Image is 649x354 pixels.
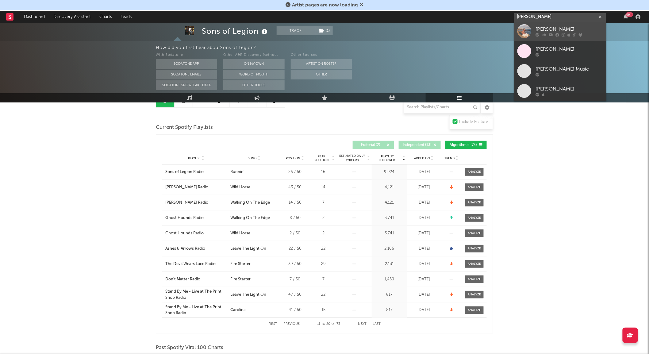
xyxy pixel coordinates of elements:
[409,230,439,237] div: [DATE]
[281,200,309,206] div: 14 / 50
[291,59,352,69] button: Artist on Roster
[332,323,336,325] span: of
[165,184,227,190] a: [PERSON_NAME] Radio
[277,26,315,35] button: Track
[165,276,227,283] a: Don't Matter Radio
[230,276,251,283] div: Fire Starter
[156,59,217,69] button: Sodatone App
[409,292,439,298] div: [DATE]
[312,261,335,267] div: 29
[312,307,335,313] div: 15
[165,169,204,175] div: Sons of Legion Radio
[312,246,335,252] div: 22
[373,246,405,252] div: 2,166
[188,156,201,160] span: Playlist
[156,344,223,352] span: Past Spotify Viral 100 Charts
[312,169,335,175] div: 16
[165,200,227,206] a: [PERSON_NAME] Radio
[373,261,405,267] div: 2,131
[268,322,277,326] button: First
[312,155,331,162] span: Peak Position
[373,215,405,221] div: 3,741
[514,21,606,41] a: [PERSON_NAME]
[414,156,430,160] span: Added On
[409,215,439,221] div: [DATE]
[281,307,309,313] div: 41 / 50
[409,200,439,206] div: [DATE]
[373,322,381,326] button: Last
[230,169,244,175] div: Runnin'
[165,184,208,190] div: [PERSON_NAME] Radio
[283,322,300,326] button: Previous
[223,52,285,59] div: Other A&R Discovery Methods
[230,215,270,221] div: Walking On The Edge
[373,230,405,237] div: 3,741
[399,141,441,149] button: Independent(13)
[312,321,346,328] div: 11 20 73
[357,143,385,147] span: Editorial ( 2 )
[312,184,335,190] div: 14
[322,323,325,325] span: to
[230,200,270,206] div: Walking On The Edge
[312,200,335,206] div: 7
[536,25,603,33] div: [PERSON_NAME]
[373,155,402,162] span: Playlist Followers
[292,3,358,8] span: Artist pages are now loading
[312,276,335,283] div: 7
[373,200,405,206] div: 4,121
[281,276,309,283] div: 7 / 50
[281,292,309,298] div: 47 / 50
[373,292,405,298] div: 817
[624,14,628,19] button: 99+
[230,307,246,313] div: Carolina
[536,45,603,53] div: [PERSON_NAME]
[373,184,405,190] div: 4,121
[156,80,217,90] button: Sodatone Snowflake Data
[165,261,216,267] div: The Devil Wears Lace Radio
[223,80,285,90] button: Other Tools
[315,26,333,35] span: ( 1 )
[230,184,250,190] div: Wild Horse
[165,246,227,252] a: Ashes & Arrows Radio
[165,289,227,301] a: Stand By Me - Live at The Print Shop Radio
[626,12,633,17] div: 99 +
[281,261,309,267] div: 39 / 50
[338,154,367,163] span: Estimated Daily Streams
[404,101,480,114] input: Search Playlists/Charts
[165,215,204,221] div: Ghost Hounds Radio
[281,184,309,190] div: 43 / 50
[156,44,649,52] div: How did you first hear about Sons of Legion ?
[230,230,250,237] div: Wild Horse
[156,124,213,131] span: Current Spotify Playlists
[445,156,455,160] span: Trend
[409,169,439,175] div: [DATE]
[445,141,487,149] button: Algorithmic(73)
[312,230,335,237] div: 2
[536,85,603,93] div: [PERSON_NAME]
[514,81,606,101] a: [PERSON_NAME]
[514,13,606,21] input: Search for artists
[281,246,309,252] div: 22 / 50
[409,184,439,190] div: [DATE]
[360,3,363,8] span: Dismiss
[536,65,603,73] div: [PERSON_NAME] Music
[291,52,352,59] div: Other Sources
[230,261,251,267] div: Fire Starter
[248,156,257,160] span: Song
[281,169,309,175] div: 26 / 50
[156,52,217,59] div: With Sodatone
[409,307,439,313] div: [DATE]
[165,304,227,316] a: Stand By Me - Live at The Print Shop Radio
[514,41,606,61] a: [PERSON_NAME]
[373,307,405,313] div: 817
[165,200,208,206] div: [PERSON_NAME] Radio
[49,11,95,23] a: Discovery Assistant
[286,156,301,160] span: Position
[202,26,269,36] div: Sons of Legion
[315,26,333,35] button: (1)
[165,246,205,252] div: Ashes & Arrows Radio
[409,276,439,283] div: [DATE]
[409,261,439,267] div: [DATE]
